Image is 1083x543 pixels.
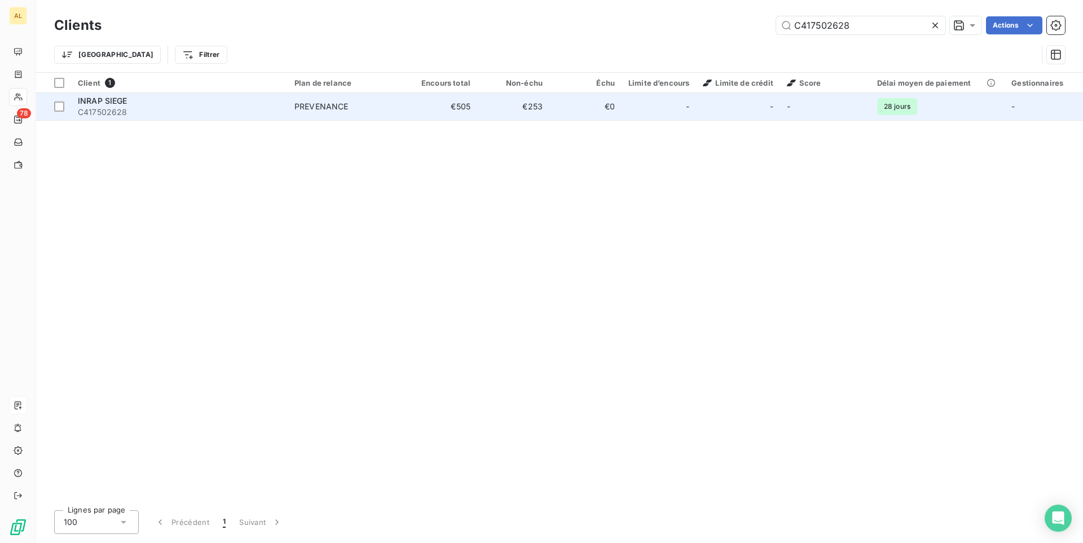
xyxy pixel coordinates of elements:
span: - [686,101,689,112]
button: Filtrer [175,46,227,64]
span: - [770,101,773,112]
div: Open Intercom Messenger [1045,505,1072,532]
button: Précédent [148,510,216,534]
span: Score [787,78,821,87]
span: 78 [17,108,31,118]
div: Délai moyen de paiement [877,78,998,87]
h3: Clients [54,15,102,36]
button: 1 [216,510,232,534]
td: €253 [477,93,549,120]
span: - [1011,101,1015,111]
span: - [787,101,790,111]
span: INRAP SIEGE [78,96,127,105]
input: Rechercher [776,16,945,34]
div: Encours total [412,78,470,87]
span: 1 [223,516,226,528]
div: Échu [556,78,615,87]
td: €505 [405,93,477,120]
button: Actions [986,16,1042,34]
span: 1 [105,78,115,88]
div: PREVENANCE [294,101,349,112]
span: 100 [64,516,77,528]
span: 28 jours [877,98,917,115]
a: 78 [9,111,27,129]
button: Suivant [232,510,289,534]
span: Limite de crédit [703,78,773,87]
div: Plan de relance [294,78,398,87]
span: Client [78,78,100,87]
div: AL [9,7,27,25]
td: €0 [549,93,622,120]
span: C417502628 [78,107,281,118]
button: [GEOGRAPHIC_DATA] [54,46,161,64]
div: Non-échu [484,78,543,87]
div: Limite d’encours [628,78,689,87]
img: Logo LeanPay [9,518,27,536]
